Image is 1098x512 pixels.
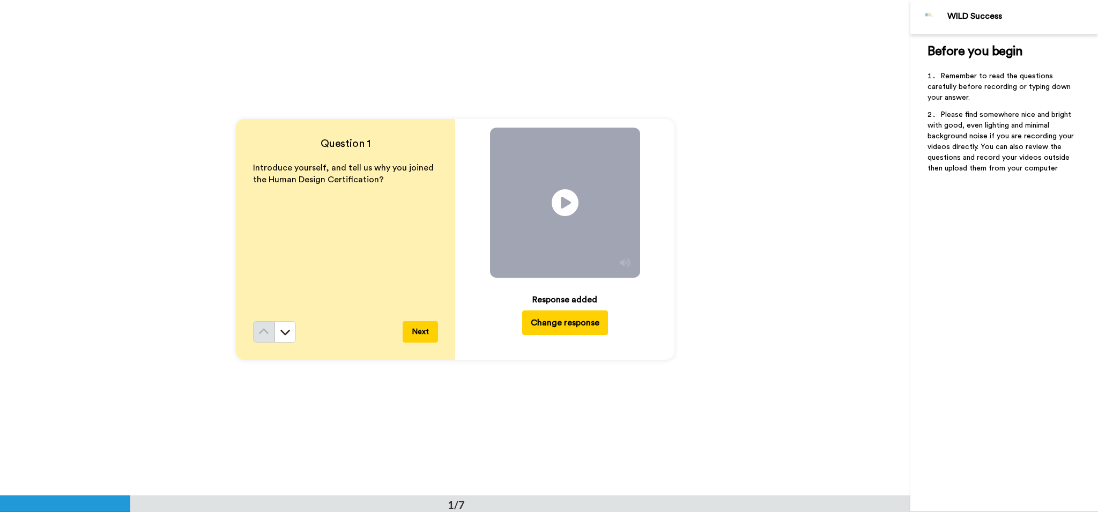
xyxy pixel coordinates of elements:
span: Remember to read the questions carefully before recording or typing down your answer. [928,72,1073,101]
img: Profile Image [916,4,942,30]
div: Response added [532,293,597,306]
img: Mute/Unmute [620,257,630,268]
span: Introduce yourself, and tell us why you joined the Human Design Certification? [253,164,436,184]
div: WILD Success [947,11,1097,21]
button: Next [403,321,438,343]
span: Please find somewhere nice and bright with good, even lighting and minimal background noise if yo... [928,111,1076,172]
h4: Question 1 [253,136,438,151]
button: Change response [522,310,608,335]
span: Before you begin [928,45,1022,58]
div: 1/7 [431,497,482,512]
